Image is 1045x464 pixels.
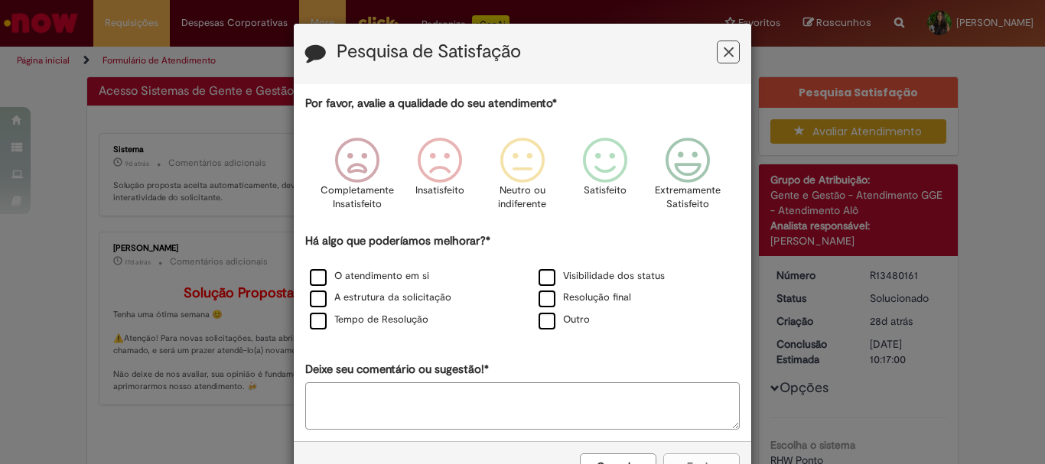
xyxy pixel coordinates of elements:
label: A estrutura da solicitação [310,290,451,305]
label: Resolução final [539,290,631,305]
p: Completamente Insatisfeito [321,183,394,212]
div: Satisfeito [566,126,644,231]
label: Visibilidade dos status [539,269,665,284]
p: Satisfeito [584,183,627,198]
div: Insatisfeito [401,126,479,231]
div: Há algo que poderíamos melhorar?* [305,233,740,332]
label: O atendimento em si [310,269,429,284]
p: Insatisfeito [415,183,464,198]
label: Por favor, avalie a qualidade do seu atendimento* [305,96,557,112]
p: Neutro ou indiferente [495,183,550,212]
p: Extremamente Satisfeito [655,183,721,212]
label: Pesquisa de Satisfação [337,42,521,62]
div: Completamente Insatisfeito [317,126,396,231]
label: Deixe seu comentário ou sugestão!* [305,362,489,378]
div: Neutro ou indiferente [483,126,562,231]
div: Extremamente Satisfeito [649,126,727,231]
label: Outro [539,313,590,327]
label: Tempo de Resolução [310,313,428,327]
